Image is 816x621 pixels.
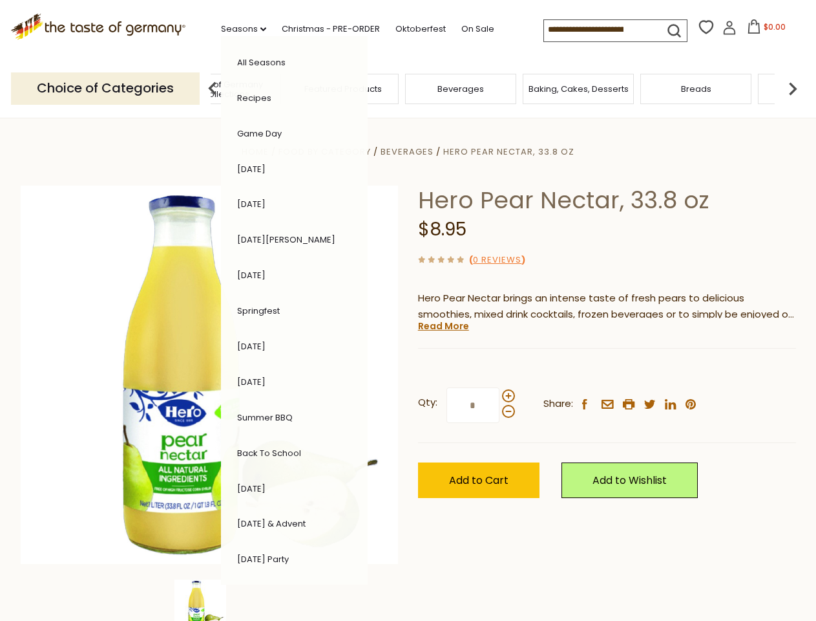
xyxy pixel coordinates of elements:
[543,396,573,412] span: Share:
[449,473,508,488] span: Add to Cart
[237,163,266,175] a: [DATE]
[528,84,629,94] a: Baking, Cakes, Desserts
[237,56,286,69] a: All Seasons
[237,376,266,388] a: [DATE]
[418,463,539,498] button: Add to Cart
[780,76,806,102] img: next arrow
[418,290,796,323] p: Hero Pear Nectar brings an intense taste of fresh pears to delicious smoothies, mixed drink cockt...
[395,22,446,36] a: Oktoberfest
[237,340,266,353] a: [DATE]
[469,254,525,266] span: ( )
[237,198,266,210] a: [DATE]
[418,217,466,242] span: $8.95
[237,92,271,104] a: Recipes
[237,305,280,317] a: Springfest
[200,76,225,102] img: previous arrow
[237,411,293,424] a: Summer BBQ
[739,19,794,39] button: $0.00
[221,22,266,36] a: Seasons
[443,146,574,158] a: Hero Pear Nectar, 33.8 oz
[237,483,266,495] a: [DATE]
[764,21,786,32] span: $0.00
[561,463,698,498] a: Add to Wishlist
[237,234,335,246] a: [DATE][PERSON_NAME]
[681,84,711,94] a: Breads
[237,447,301,459] a: Back to School
[437,84,484,94] a: Beverages
[21,186,399,564] img: Hero Pear Nectar, 33.8 oz
[381,146,434,158] a: Beverages
[282,22,380,36] a: Christmas - PRE-ORDER
[418,395,437,411] strong: Qty:
[237,553,289,565] a: [DATE] Party
[237,517,306,530] a: [DATE] & Advent
[446,387,499,423] input: Qty:
[418,320,469,332] a: Read More
[461,22,494,36] a: On Sale
[473,254,521,267] a: 0 Reviews
[237,127,282,140] a: Game Day
[237,269,266,281] a: [DATE]
[11,72,200,104] p: Choice of Categories
[418,186,796,215] h1: Hero Pear Nectar, 33.8 oz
